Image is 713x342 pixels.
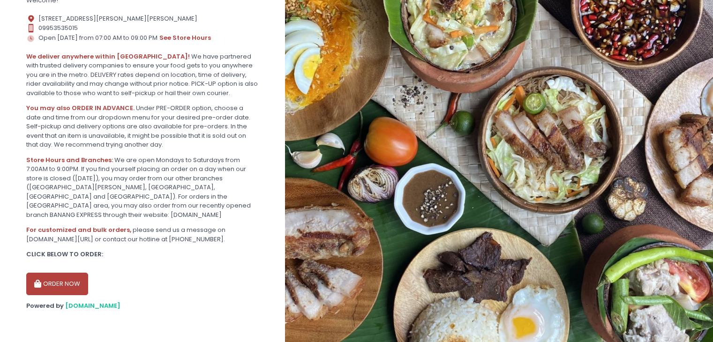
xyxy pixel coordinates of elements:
b: For customized and bulk orders, [26,225,131,234]
b: You may also ORDER IN ADVANCE. [26,104,135,112]
div: Under PRE-ORDER option, choose a date and time from our dropdown menu for your desired pre-order ... [26,104,259,149]
div: [STREET_ADDRESS][PERSON_NAME][PERSON_NAME] [26,14,259,23]
div: Powered by [26,301,259,311]
a: [DOMAIN_NAME] [65,301,120,310]
div: Open [DATE] from 07:00 AM to 09:00 PM [26,33,259,43]
div: 09953535015 [26,23,259,33]
div: CLICK BELOW TO ORDER: [26,250,259,259]
div: We are open Mondays to Saturdays from 7:00AM to 9:00PM. If you find yourself placing an order on ... [26,156,259,220]
b: We deliver anywhere within [GEOGRAPHIC_DATA]! [26,52,190,61]
button: see store hours [159,33,211,43]
button: ORDER NOW [26,273,88,295]
div: please send us a message on [DOMAIN_NAME][URL] or contact our hotline at [PHONE_NUMBER]. [26,225,259,244]
b: Store Hours and Branches: [26,156,113,164]
div: We have partnered with trusted delivery companies to ensure your food gets to you anywhere you ar... [26,52,259,98]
